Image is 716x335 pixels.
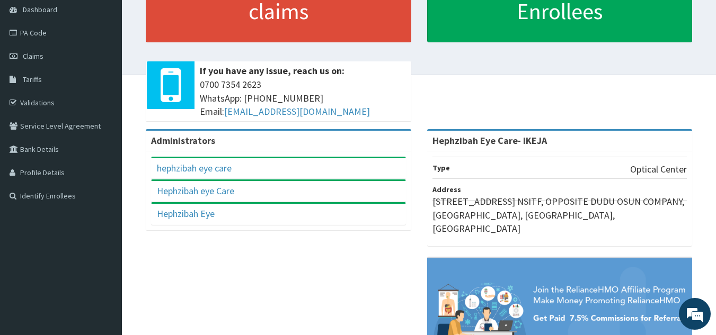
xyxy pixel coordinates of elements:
a: [EMAIL_ADDRESS][DOMAIN_NAME] [224,105,370,117]
a: hephzibah eye care [157,162,232,174]
p: [STREET_ADDRESS] NSITF, OPPOSITE DUDU OSUN COMPANY, [GEOGRAPHIC_DATA], [GEOGRAPHIC_DATA], [GEOGRA... [432,195,687,236]
strong: Hephzibah Eye Care- IKEJA [432,134,547,147]
span: Dashboard [23,5,57,14]
textarea: Type your message and hit 'Enter' [5,223,202,260]
span: Tariffs [23,75,42,84]
div: Minimize live chat window [174,5,199,31]
a: Hephzibah eye Care [157,185,234,197]
b: Address [432,185,461,194]
p: Optical Center [630,162,687,176]
span: We're online! [61,100,146,207]
span: Claims [23,51,43,61]
span: 0700 7354 2623 WhatsApp: [PHONE_NUMBER] Email: [200,78,406,119]
b: Administrators [151,134,215,147]
img: d_794563401_company_1708531726252_794563401 [20,53,43,79]
div: Chat with us now [55,59,178,73]
b: Type [432,163,450,173]
b: If you have any issue, reach us on: [200,65,344,77]
a: Hephzibah Eye [157,207,215,220]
